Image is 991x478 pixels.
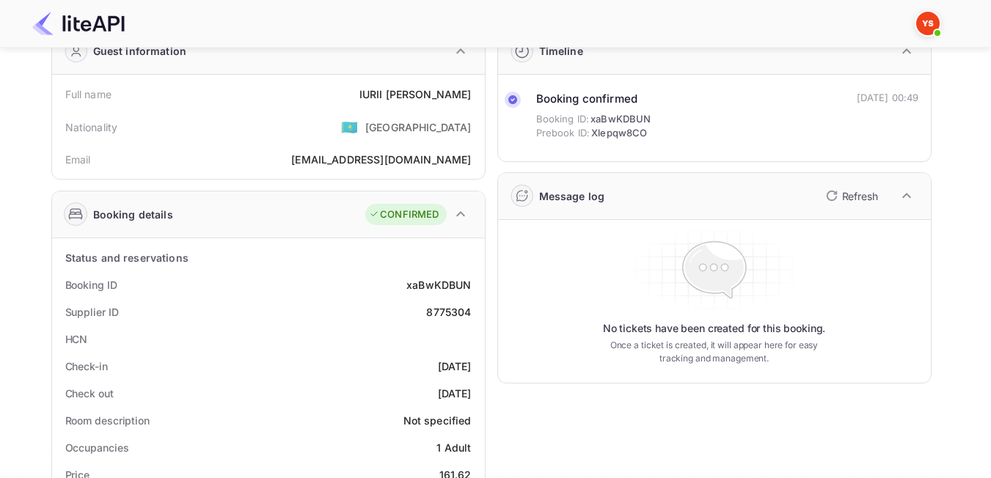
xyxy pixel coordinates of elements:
span: United States [341,114,358,140]
div: IURII [PERSON_NAME] [359,87,472,102]
span: Xlepqw8CO [591,126,647,141]
div: [DATE] [438,386,472,401]
div: Not specified [403,413,472,428]
p: Once a ticket is created, it will appear here for easy tracking and management. [599,339,830,365]
div: [DATE] [438,358,472,374]
div: Check-in [65,358,108,374]
div: xaBwKDBUN [406,277,471,293]
div: [DATE] 00:49 [857,91,919,106]
img: LiteAPI Logo [32,12,125,35]
div: Nationality [65,119,118,135]
div: Occupancies [65,440,129,455]
span: Booking ID: [536,112,590,127]
div: Booking ID [65,277,117,293]
p: Refresh [842,188,878,204]
div: Supplier ID [65,304,119,320]
div: Status and reservations [65,250,189,265]
button: Refresh [817,184,884,207]
div: Message log [539,188,605,204]
img: Yandex Support [916,12,940,35]
div: CONFIRMED [369,207,439,222]
p: No tickets have been created for this booking. [603,321,826,336]
span: Prebook ID: [536,126,590,141]
div: [GEOGRAPHIC_DATA] [365,119,472,135]
div: 8775304 [426,304,471,320]
div: Timeline [539,43,583,59]
div: Guest information [93,43,187,59]
span: xaBwKDBUN [590,112,651,127]
div: 1 Adult [436,440,471,455]
div: Booking confirmed [536,91,651,108]
div: Full name [65,87,111,102]
div: [EMAIL_ADDRESS][DOMAIN_NAME] [291,152,471,167]
div: Check out [65,386,114,401]
div: Booking details [93,207,173,222]
div: Email [65,152,91,167]
div: Room description [65,413,150,428]
div: HCN [65,331,88,347]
